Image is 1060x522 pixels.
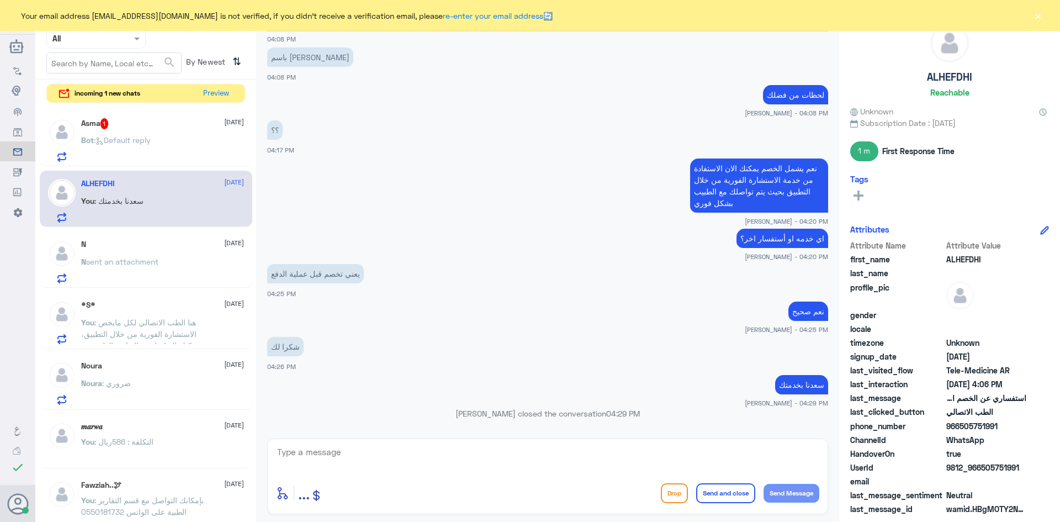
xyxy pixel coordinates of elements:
[850,106,893,117] span: Unknown
[745,398,828,408] span: [PERSON_NAME] - 04:29 PM
[850,489,944,501] span: last_message_sentiment
[7,493,28,514] button: Avatar
[81,318,94,327] span: You
[850,254,944,265] span: first_name
[946,351,1026,362] span: 2025-10-08T13:05:27.432Z
[75,88,140,98] span: incoming 1 new chats
[224,360,244,370] span: [DATE]
[21,10,553,22] span: Your email address [EMAIL_ADDRESS][DOMAIN_NAME] is not verified, if you didn't receive a verifica...
[946,240,1026,251] span: Attribute Value
[48,179,76,207] img: defaultAdmin.png
[946,503,1026,515] span: wamid.HBgMOTY2NTA1NzUxOTkxFQIAEhgUM0E1QUM0RTY4MEMzNzE0NEM5MkIA
[81,118,109,129] h5: Asma
[745,108,828,118] span: [PERSON_NAME] - 04:08 PM
[690,159,828,213] p: 8/10/2025, 4:20 PM
[81,495,94,505] span: You
[48,481,76,508] img: defaultAdmin.png
[661,483,688,503] button: Drop
[267,146,294,154] span: 04:17 PM
[882,145,955,157] span: First Response Time
[606,409,640,418] span: 04:29 PM
[267,35,296,43] span: 04:08 PM
[788,302,828,321] p: 8/10/2025, 4:25 PM
[850,392,944,404] span: last_message
[850,309,944,321] span: gender
[81,437,94,446] span: You
[850,462,944,473] span: UserId
[224,299,244,309] span: [DATE]
[298,481,310,505] button: ...
[81,495,204,516] span: : بإمكانك التواصل مع قسم التقارير الطبية على الواتس 0550181732
[946,337,1026,349] span: Unknown
[198,85,234,103] button: Preview
[850,420,944,432] span: phone_number
[232,52,241,71] i: ⇅
[696,483,755,503] button: Send and close
[443,11,543,20] a: re-enter your email address
[850,174,868,184] h6: Tags
[850,117,1049,129] span: Subscription Date : [DATE]
[850,240,944,251] span: Attribute Name
[850,224,889,234] h6: Attributes
[946,434,1026,446] span: 2
[94,437,153,446] span: : التكلفة : 586ريال
[94,135,151,145] span: : Default reply
[946,365,1026,376] span: Tele-Medicine AR
[946,476,1026,487] span: null
[48,118,76,146] img: defaultAdmin.png
[946,489,1026,501] span: 0
[850,378,944,390] span: last_interaction
[47,53,181,73] input: Search by Name, Local etc…
[745,252,828,261] span: [PERSON_NAME] - 04:20 PM
[850,503,944,515] span: last_message_id
[81,481,121,490] h5: Fawziah..🕊
[81,179,114,188] h5: ALHEFDHI
[1032,10,1043,21] button: ×
[850,476,944,487] span: email
[850,267,944,279] span: last_name
[163,56,176,69] span: search
[775,375,828,394] p: 8/10/2025, 4:29 PM
[267,73,296,81] span: 04:08 PM
[81,422,103,431] h5: 𝒎𝒂𝒓𝒘𝒂
[81,196,94,205] span: You
[81,318,199,362] span: : هنا الطب الاتصالي لكل مايخص الاستشارة الفورية من خلال التطبيق، يمكنك التواصل مع التقارير الطبية...
[946,462,1026,473] span: 9812_966505751991
[850,434,944,446] span: ChannelId
[946,282,974,309] img: defaultAdmin.png
[850,337,944,349] span: timezone
[11,461,24,474] i: check
[267,363,296,370] span: 04:26 PM
[850,351,944,362] span: signup_date
[745,217,828,226] span: [PERSON_NAME] - 04:20 PM
[224,420,244,430] span: [DATE]
[163,54,176,72] button: search
[48,361,76,389] img: defaultAdmin.png
[224,479,244,489] span: [DATE]
[946,254,1026,265] span: ALHEFDHI
[850,448,944,460] span: HandoverOn
[927,71,972,83] h5: ALHEFDHI
[48,240,76,267] img: defaultAdmin.png
[267,120,283,140] p: 8/10/2025, 4:17 PM
[100,118,109,129] span: 1
[267,408,828,419] p: [PERSON_NAME] closed the conversation
[946,420,1026,432] span: 966505751991
[224,238,244,248] span: [DATE]
[946,392,1026,404] span: استفساري عن الخصم المسجل في الملف هل يشمل الاستشارة الطبيه عن بعد
[764,484,819,503] button: Send Message
[763,85,828,104] p: 8/10/2025, 4:08 PM
[94,196,144,205] span: : سعدنا بخدمتك
[81,240,86,249] h5: N
[931,24,968,62] img: defaultAdmin.png
[850,406,944,418] span: last_clicked_button
[224,177,244,187] span: [DATE]
[48,300,76,328] img: defaultAdmin.png
[930,87,969,97] h6: Reachable
[946,323,1026,335] span: null
[850,282,944,307] span: profile_pic
[946,406,1026,418] span: الطب الاتصالي
[81,361,102,371] h5: Noura
[267,337,304,356] p: 8/10/2025, 4:26 PM
[298,483,310,503] span: ...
